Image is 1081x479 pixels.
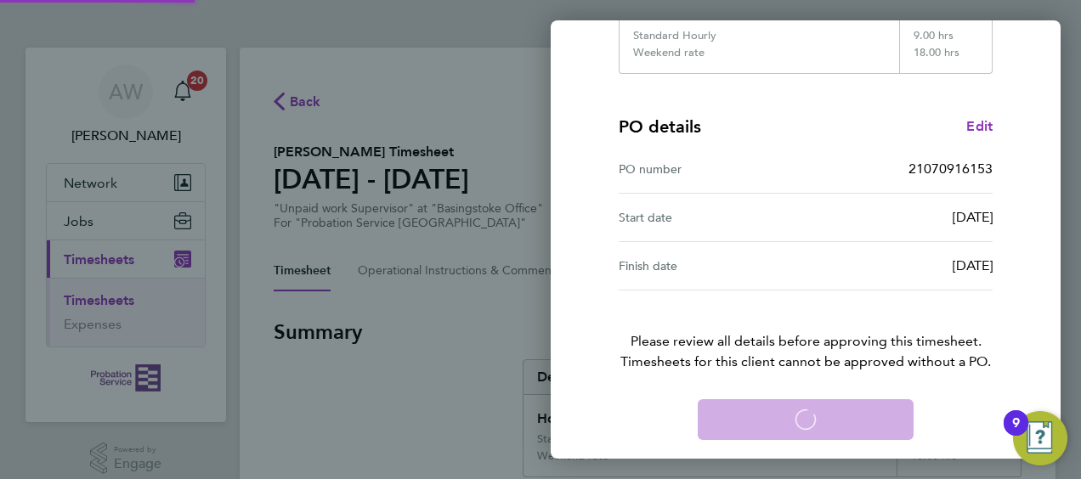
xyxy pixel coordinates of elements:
div: 9 [1012,423,1020,445]
span: Timesheets for this client cannot be approved without a PO. [598,352,1013,372]
div: Start date [619,207,806,228]
span: 21070916153 [908,161,993,177]
h4: PO details [619,115,701,138]
p: Please review all details before approving this timesheet. [598,290,1013,372]
div: Weekend rate [633,46,705,59]
button: Open Resource Center, 9 new notifications [1013,411,1067,465]
a: Edit [966,116,993,137]
div: PO number [619,159,806,179]
div: Finish date [619,256,806,276]
span: Edit [966,118,993,134]
div: 9.00 hrs [899,29,993,46]
div: [DATE] [806,207,993,228]
div: Standard Hourly [633,29,716,42]
div: [DATE] [806,256,993,276]
div: 18.00 hrs [899,46,993,73]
